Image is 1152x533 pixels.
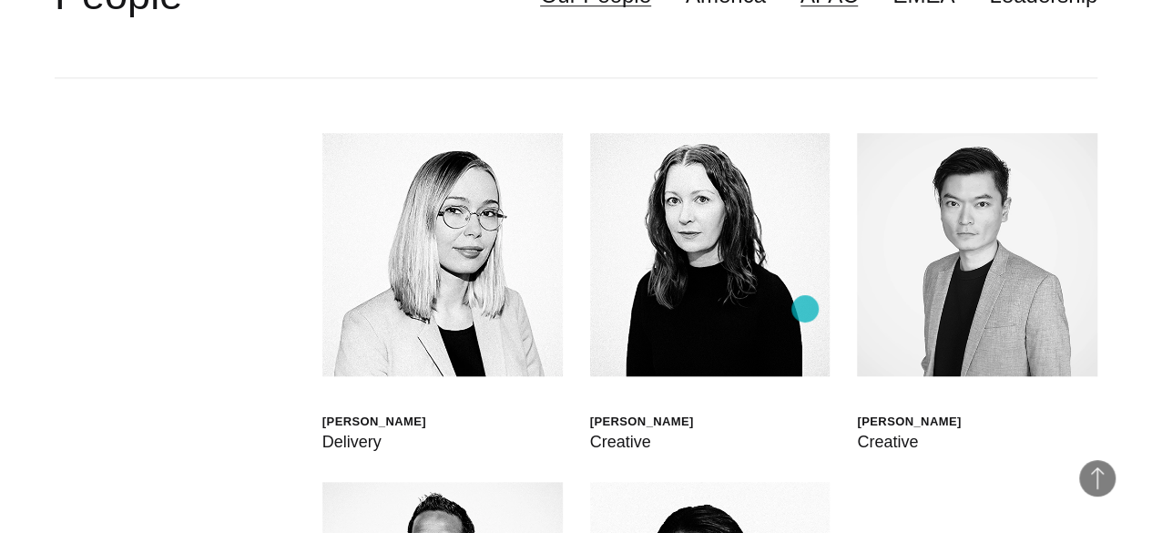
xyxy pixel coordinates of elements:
[1079,460,1116,497] button: Back to Top
[322,414,426,429] div: [PERSON_NAME]
[590,414,694,429] div: [PERSON_NAME]
[590,133,831,376] img: Jen Higgins
[857,414,961,429] div: [PERSON_NAME]
[857,429,961,455] div: Creative
[322,133,563,376] img: Walt Drkula
[857,133,1097,376] img: Daniel Ng
[322,429,426,455] div: Delivery
[590,429,694,455] div: Creative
